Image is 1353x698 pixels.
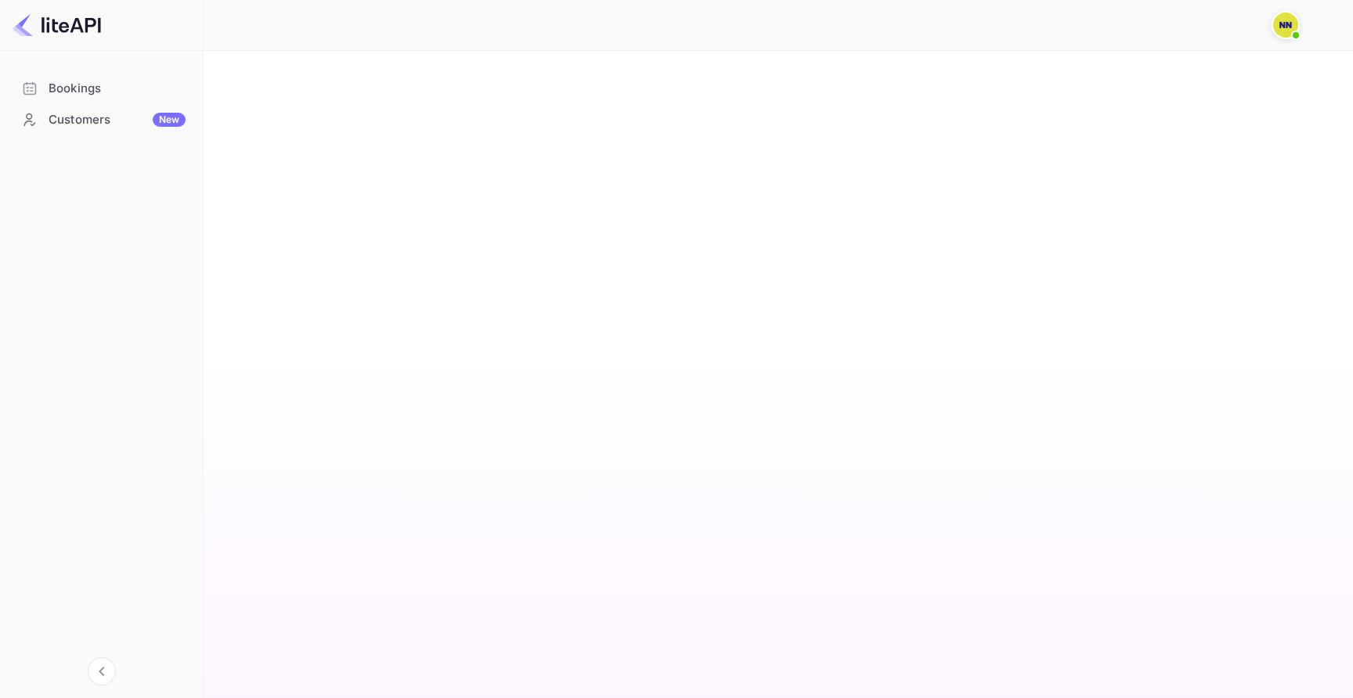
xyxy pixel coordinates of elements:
div: Customers [49,111,186,129]
div: CustomersNew [9,105,193,135]
img: N/A N/A [1273,13,1298,38]
img: LiteAPI logo [13,13,101,38]
div: Bookings [9,74,193,104]
div: New [153,113,186,127]
a: Bookings [9,74,193,103]
button: Collapse navigation [88,657,116,685]
div: Bookings [49,80,186,98]
a: CustomersNew [9,105,193,134]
